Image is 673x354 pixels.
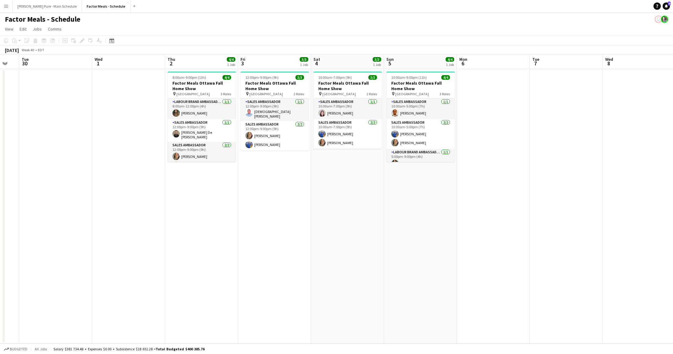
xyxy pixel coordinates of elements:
[82,0,131,12] button: Factor Meals - Schedule
[48,26,62,32] span: Comms
[668,2,671,5] span: 9
[20,48,35,52] span: Week 40
[38,48,44,52] div: EDT
[661,16,668,23] app-user-avatar: Ashleigh Rains
[10,347,27,351] span: Budgeted
[34,347,48,351] span: All jobs
[663,2,670,10] a: 9
[2,25,16,33] a: View
[20,26,27,32] span: Edit
[13,0,82,12] button: [PERSON_NAME] Pure - Main Schedule
[17,25,29,33] a: Edit
[30,25,44,33] a: Jobs
[45,25,64,33] a: Comms
[5,15,80,24] h1: Factor Meals - Schedule
[5,26,13,32] span: View
[53,347,204,351] div: Salary $381 734.48 + Expenses $0.00 + Subsistence $18 651.28 =
[5,47,19,53] div: [DATE]
[156,347,204,351] span: Total Budgeted $400 385.76
[3,346,28,352] button: Budgeted
[33,26,42,32] span: Jobs
[655,16,662,23] app-user-avatar: Leticia Fayzano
